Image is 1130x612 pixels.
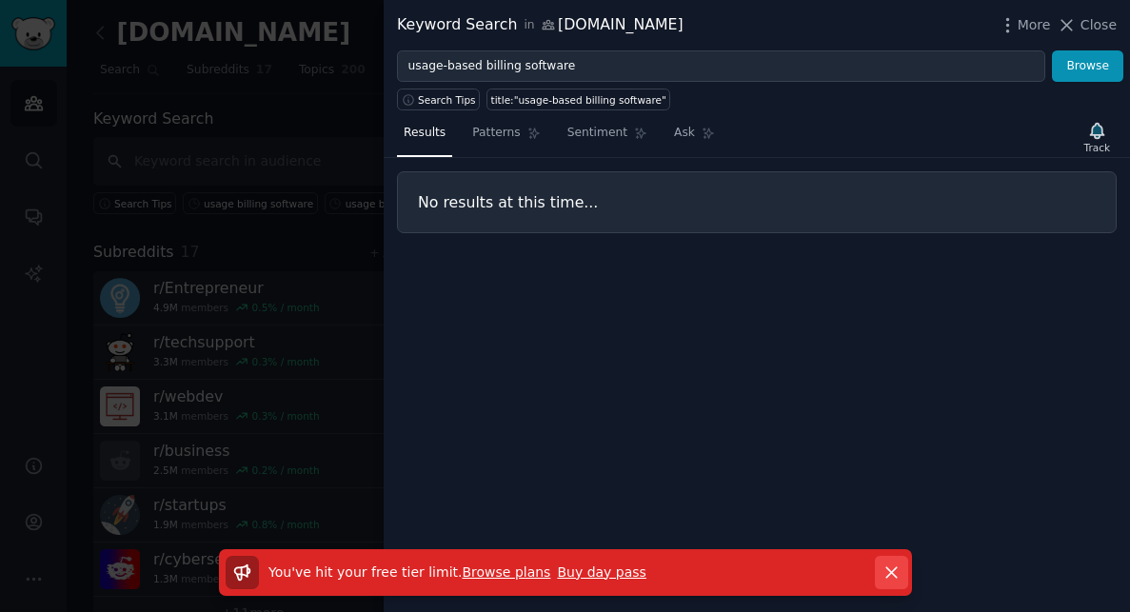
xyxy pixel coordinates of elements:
h3: No results at this time... [418,192,1096,212]
span: Patterns [472,125,520,142]
a: Browse plans [462,564,550,580]
div: Track [1084,141,1110,154]
button: Close [1057,15,1117,35]
span: Search Tips [418,93,476,107]
span: Close [1080,15,1117,35]
a: title:"usage-based billing software" [486,89,670,110]
a: Sentiment [561,118,654,157]
div: title:"usage-based billing software" [491,93,666,107]
a: Results [397,118,452,157]
button: Track [1078,117,1117,157]
span: Results [404,125,446,142]
button: Search Tips [397,89,480,110]
span: Ask [674,125,695,142]
a: Patterns [466,118,546,157]
button: Browse [1052,50,1123,83]
a: Ask [667,118,722,157]
span: You've hit your free tier limit . [268,564,462,580]
span: in [524,17,534,34]
input: Try a keyword related to your business [397,50,1045,83]
span: More [1018,15,1051,35]
button: More [998,15,1051,35]
div: Keyword Search [DOMAIN_NAME] [397,13,684,37]
a: Buy day pass [557,564,645,580]
span: Sentiment [567,125,627,142]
